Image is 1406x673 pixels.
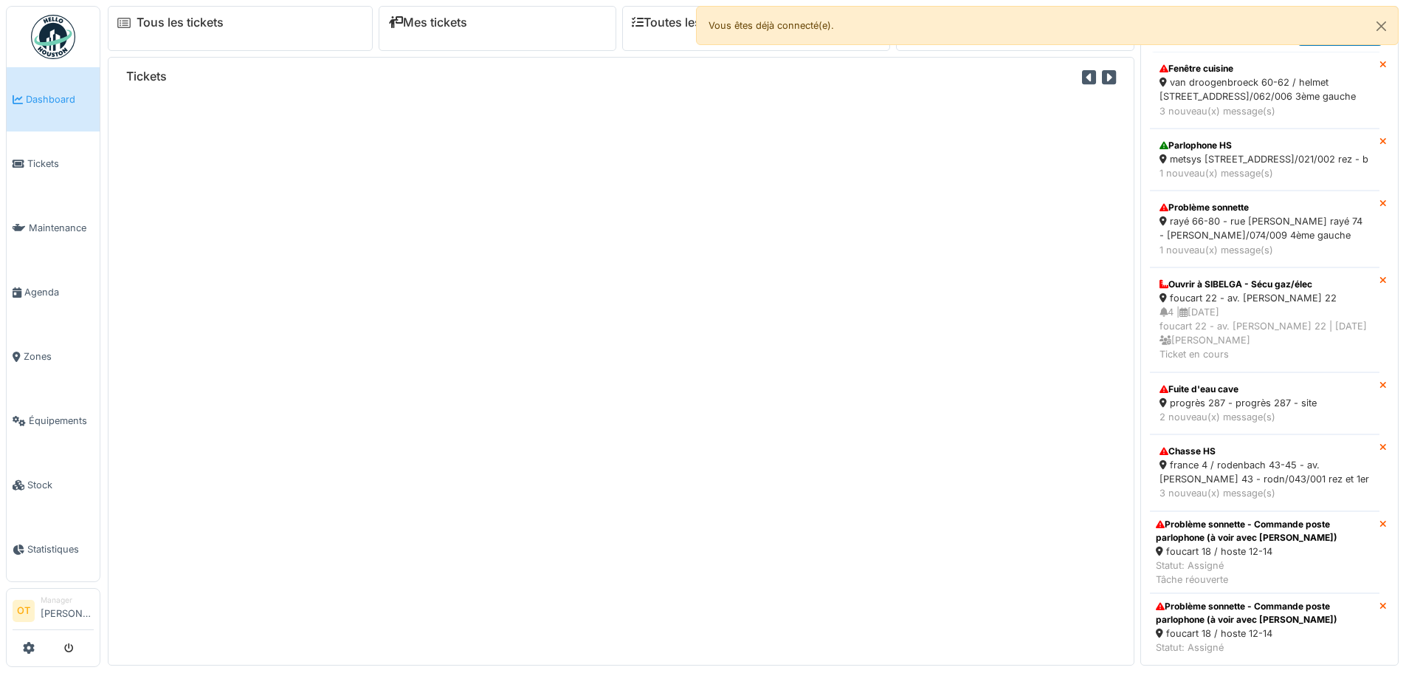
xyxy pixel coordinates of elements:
span: Maintenance [29,221,94,235]
div: foucart 18 / hoste 12-14 [1156,626,1374,640]
div: Statut: Assigné Tâche clôturée [1156,640,1374,669]
a: Dashboard [7,67,100,131]
div: foucart 18 / hoste 12-14 [1156,544,1374,558]
div: Problème sonnette - Commande poste parlophone (à voir avec [PERSON_NAME]) [1156,518,1374,544]
a: Tickets [7,131,100,196]
a: Toutes les tâches [632,16,742,30]
span: Équipements [29,414,94,428]
div: 4 | [DATE] foucart 22 - av. [PERSON_NAME] 22 | [DATE] [PERSON_NAME] Ticket en cours [1159,305,1370,362]
img: Badge_color-CXgf-gQk.svg [31,15,75,59]
a: Ouvrir à SIBELGA - Sécu gaz/élec foucart 22 - av. [PERSON_NAME] 22 4 |[DATE]foucart 22 - av. [PER... [1150,267,1379,372]
a: Mes tickets [388,16,467,30]
a: Fuite d'eau cave progrès 287 - progrès 287 - site 2 nouveau(x) message(s) [1150,372,1379,434]
button: Close [1365,7,1398,46]
div: foucart 22 - av. [PERSON_NAME] 22 [1159,291,1370,305]
div: 3 nouveau(x) message(s) [1159,104,1370,118]
a: Statistiques [7,517,100,581]
span: Dashboard [26,92,94,106]
a: Équipements [7,389,100,453]
li: [PERSON_NAME] [41,595,94,626]
div: Manager [41,595,94,606]
div: van droogenbroeck 60-62 / helmet [STREET_ADDRESS]/062/006 3ème gauche [1159,75,1370,103]
a: Stock [7,453,100,517]
span: Stock [27,478,94,492]
a: Maintenance [7,196,100,260]
div: Fuite d'eau cave [1159,383,1370,396]
span: Agenda [24,285,94,299]
a: Problème sonnette - Commande poste parlophone (à voir avec [PERSON_NAME]) foucart 18 / hoste 12-1... [1150,511,1379,594]
div: Vous êtes déjà connecté(e). [696,6,1399,45]
div: Fenêtre cuisine [1159,62,1370,75]
a: Zones [7,324,100,389]
span: Statistiques [27,542,94,556]
div: Chasse HS [1159,445,1370,458]
div: Problème sonnette [1159,201,1370,214]
a: Chasse HS france 4 / rodenbach 43-45 - av. [PERSON_NAME] 43 - rodn/043/001 rez et 1er 3 nouveau(x... [1150,434,1379,511]
div: 1 nouveau(x) message(s) [1159,243,1370,257]
div: Ouvrir à SIBELGA - Sécu gaz/élec [1159,278,1370,291]
a: Agenda [7,260,100,324]
span: Tickets [27,157,94,171]
a: Problème sonnette rayé 66-80 - rue [PERSON_NAME] rayé 74 - [PERSON_NAME]/074/009 4ème gauche 1 no... [1150,191,1379,267]
div: rayé 66-80 - rue [PERSON_NAME] rayé 74 - [PERSON_NAME]/074/009 4ème gauche [1159,214,1370,242]
a: Tous les tickets [137,16,224,30]
a: Fenêtre cuisine van droogenbroeck 60-62 / helmet [STREET_ADDRESS]/062/006 3ème gauche 3 nouveau(x... [1150,52,1379,129]
a: Parlophone HS metsys [STREET_ADDRESS]/021/002 rez - b 1 nouveau(x) message(s) [1150,129,1379,191]
span: Zones [24,349,94,363]
h6: Tickets [126,69,167,83]
div: progrès 287 - progrès 287 - site [1159,396,1370,410]
div: france 4 / rodenbach 43-45 - av. [PERSON_NAME] 43 - rodn/043/001 rez et 1er [1159,458,1370,486]
div: metsys [STREET_ADDRESS]/021/002 rez - b [1159,152,1370,166]
a: OT Manager[PERSON_NAME] [13,595,94,630]
div: Problème sonnette - Commande poste parlophone (à voir avec [PERSON_NAME]) [1156,600,1374,626]
div: 3 nouveau(x) message(s) [1159,486,1370,500]
div: 1 nouveau(x) message(s) [1159,166,1370,180]
div: Parlophone HS [1159,139,1370,152]
div: Statut: Assigné Tâche réouverte [1156,558,1374,587]
li: OT [13,600,35,622]
div: 2 nouveau(x) message(s) [1159,410,1370,424]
